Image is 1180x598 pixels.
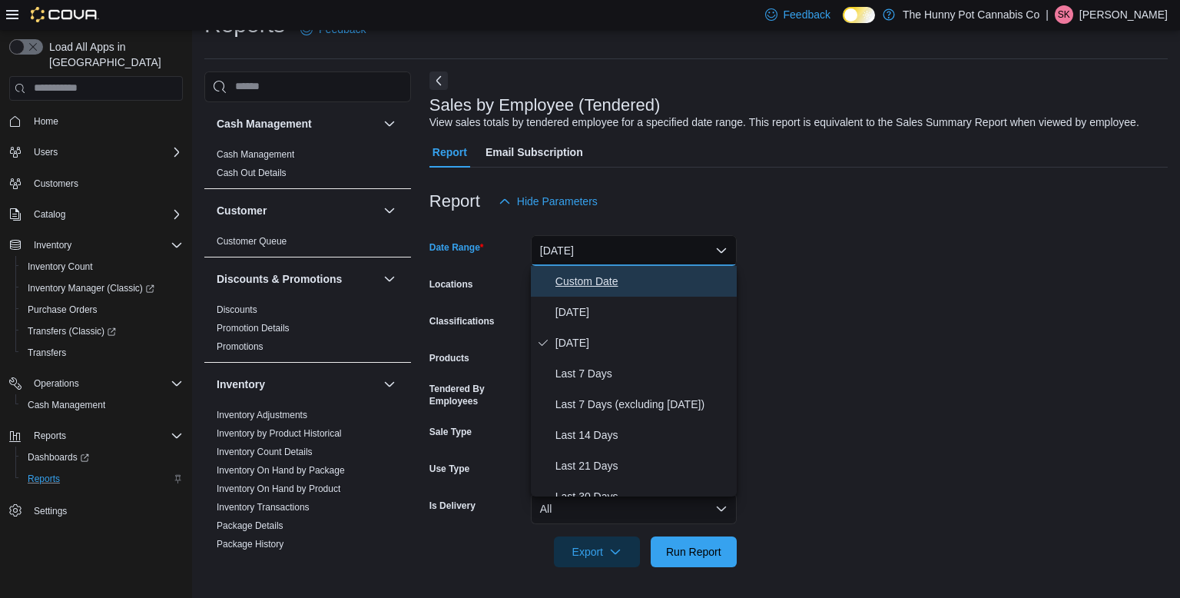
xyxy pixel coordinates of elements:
[492,186,604,217] button: Hide Parameters
[217,483,340,495] span: Inventory On Hand by Product
[28,174,183,193] span: Customers
[22,396,111,414] a: Cash Management
[22,470,66,488] a: Reports
[554,537,640,567] button: Export
[15,394,189,416] button: Cash Management
[217,203,377,218] button: Customer
[34,505,67,517] span: Settings
[217,377,265,392] h3: Inventory
[217,235,287,248] span: Customer Queue
[217,271,377,287] button: Discounts & Promotions
[531,235,737,266] button: [DATE]
[22,322,122,341] a: Transfers (Classic)
[204,301,411,362] div: Discounts & Promotions
[28,143,183,161] span: Users
[22,396,183,414] span: Cash Management
[15,468,189,490] button: Reports
[555,272,731,291] span: Custom Date
[3,234,189,256] button: Inventory
[3,499,189,521] button: Settings
[217,465,345,476] a: Inventory On Hand by Package
[28,451,89,463] span: Dashboards
[28,236,183,254] span: Inventory
[217,409,307,421] span: Inventory Adjustments
[843,23,844,24] span: Dark Mode
[429,192,480,211] h3: Report
[217,323,290,334] a: Promotion Details
[517,194,598,209] span: Hide Parameters
[28,236,78,254] button: Inventory
[217,464,345,477] span: Inventory On Hand by Package
[784,7,830,22] span: Feedback
[34,178,78,190] span: Customers
[217,502,310,513] a: Inventory Transactions
[34,430,66,442] span: Reports
[217,304,257,315] a: Discounts
[15,256,189,277] button: Inventory Count
[217,341,264,352] a: Promotions
[217,322,290,334] span: Promotion Details
[429,96,661,115] h3: Sales by Employee (Tendered)
[217,148,294,161] span: Cash Management
[903,5,1039,24] p: The Hunny Pot Cannabis Co
[217,538,283,550] span: Package History
[555,364,731,383] span: Last 7 Days
[3,425,189,447] button: Reports
[28,304,98,316] span: Purchase Orders
[433,137,467,168] span: Report
[28,347,66,359] span: Transfers
[28,374,85,393] button: Operations
[22,257,183,276] span: Inventory Count
[28,325,116,337] span: Transfers (Classic)
[43,39,183,70] span: Load All Apps in [GEOGRAPHIC_DATA]
[3,141,189,163] button: Users
[429,426,472,438] label: Sale Type
[22,301,104,319] a: Purchase Orders
[555,457,731,475] span: Last 21 Days
[217,520,283,532] span: Package Details
[28,502,73,520] a: Settings
[217,520,283,531] a: Package Details
[555,303,731,321] span: [DATE]
[28,112,65,131] a: Home
[217,427,342,440] span: Inventory by Product Historical
[9,104,183,562] nav: Complex example
[217,428,342,439] a: Inventory by Product Historical
[429,315,495,327] label: Classifications
[22,344,72,362] a: Transfers
[555,487,731,506] span: Last 30 Days
[217,501,310,513] span: Inventory Transactions
[28,111,183,131] span: Home
[34,377,79,390] span: Operations
[15,447,189,468] a: Dashboards
[3,204,189,225] button: Catalog
[217,168,287,178] a: Cash Out Details
[1046,5,1049,24] p: |
[28,374,183,393] span: Operations
[22,448,95,467] a: Dashboards
[3,373,189,394] button: Operations
[28,427,72,445] button: Reports
[22,279,161,297] a: Inventory Manager (Classic)
[563,537,631,567] span: Export
[34,239,71,251] span: Inventory
[28,399,105,411] span: Cash Management
[1079,5,1168,24] p: [PERSON_NAME]
[22,279,183,297] span: Inventory Manager (Classic)
[28,174,85,193] a: Customers
[22,344,183,362] span: Transfers
[555,395,731,414] span: Last 7 Days (excluding [DATE])
[22,448,183,467] span: Dashboards
[34,115,58,128] span: Home
[843,7,875,23] input: Dark Mode
[380,201,399,220] button: Customer
[34,146,58,158] span: Users
[380,375,399,394] button: Inventory
[555,334,731,352] span: [DATE]
[28,427,183,445] span: Reports
[28,143,64,161] button: Users
[429,115,1139,131] div: View sales totals by tendered employee for a specified date range. This report is equivalent to t...
[429,278,473,291] label: Locations
[217,446,313,458] span: Inventory Count Details
[429,500,476,512] label: Is Delivery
